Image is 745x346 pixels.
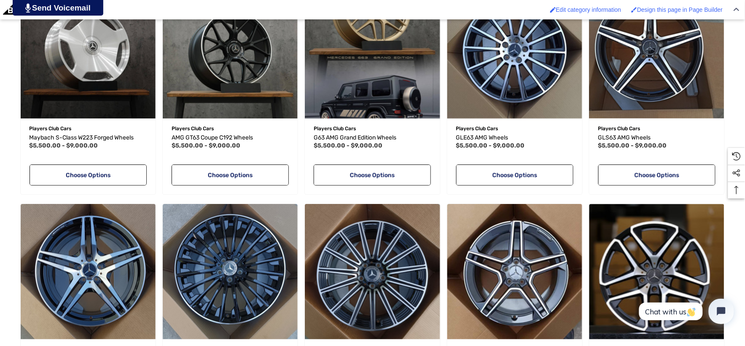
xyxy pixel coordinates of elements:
span: $5,500.00 - $9,000.00 [314,142,382,149]
a: S63 AMG Wheels,Price range from $5,500.00 to $9,000.00 [305,204,440,339]
span: GLE63 AMG Wheels [456,134,508,141]
a: Enabled brush for category edit Edit category information [546,2,626,17]
iframe: Tidio Chat [630,292,741,331]
a: E63 AMG Wheels,Price range from $5,500.00 to $9,000.00 [21,204,156,339]
img: Enabled brush for page builder edit. [631,7,637,13]
a: S-Class Wheels,Price range from $5,500.00 to $9,000.00 [163,204,298,339]
a: Choose Options [598,164,715,185]
a: AMG GT63 Wheels,Price range from $5,500.00 to $9,000.00 [447,204,582,339]
a: GLS63 AMG Wheels,Price range from $5,500.00 to $9,000.00 [598,133,715,143]
a: G63 AMG Grand Edition Wheels,Price range from $5,500.00 to $9,000.00 [314,133,431,143]
span: Design this page in Page Builder [637,6,723,13]
a: Choose Options [172,164,289,185]
a: G63 AMG Wheels,Price range from $5,500.00 to $9,000.00 [589,204,724,339]
img: G63 AMG Wheels [589,204,724,339]
img: E63 AMG Wheels [21,204,156,339]
span: $5,500.00 - $9,000.00 [598,142,667,149]
span: Edit category information [556,6,621,13]
span: $5,500.00 - $9,000.00 [172,142,240,149]
a: Enabled brush for page builder edit. Design this page in Page Builder [627,2,727,17]
img: S63 AMG Wheels [305,204,440,339]
a: Choose Options [30,164,147,185]
a: AMG GT63 Coupe C192 Wheels,Price range from $5,500.00 to $9,000.00 [172,133,289,143]
img: S-Class Wheels [163,204,298,339]
img: Enabled brush for category edit [550,7,556,13]
p: Players Club Cars [456,123,573,134]
span: AMG GT63 Coupe C192 Wheels [172,134,253,141]
a: GLE63 AMG Wheels,Price range from $5,500.00 to $9,000.00 [456,133,573,143]
svg: Social Media [732,169,741,177]
p: Players Club Cars [598,123,715,134]
img: PjwhLS0gR2VuZXJhdG9yOiBHcmF2aXQuaW8gLS0+PHN2ZyB4bWxucz0iaHR0cDovL3d3dy53My5vcmcvMjAwMC9zdmciIHhtb... [25,3,31,13]
span: G63 AMG Grand Edition Wheels [314,134,396,141]
svg: Top [728,186,745,194]
p: Players Club Cars [30,123,147,134]
span: $5,500.00 - $9,000.00 [30,142,98,149]
span: GLS63 AMG Wheels [598,134,651,141]
p: Players Club Cars [172,123,289,134]
img: Close Admin Bar [734,8,740,11]
img: AMG GT63 Wheels [447,204,582,339]
a: Choose Options [456,164,573,185]
svg: Recently Viewed [732,152,741,161]
span: $5,500.00 - $9,000.00 [456,142,525,149]
p: Players Club Cars [314,123,431,134]
span: Maybach S-Class W223 Forged Wheels [30,134,134,141]
a: Maybach S-Class W223 Forged Wheels,Price range from $5,500.00 to $9,000.00 [30,133,147,143]
a: Choose Options [314,164,431,185]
